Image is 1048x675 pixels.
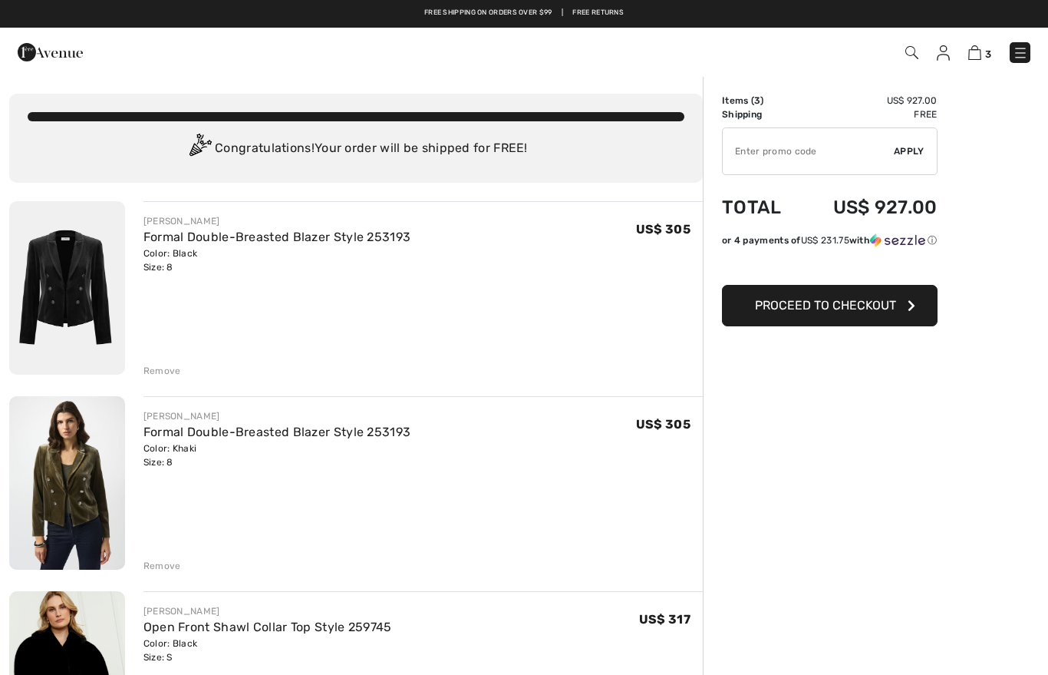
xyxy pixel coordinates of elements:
img: Formal Double-Breasted Blazer Style 253193 [9,396,125,570]
div: [PERSON_NAME] [143,409,411,423]
a: 1ère Avenue [18,44,83,58]
img: Sezzle [870,233,925,247]
span: 3 [754,95,760,106]
iframe: PayPal-paypal [722,253,938,280]
input: Promo code [723,128,894,174]
img: Shopping Bag [968,45,981,60]
img: Formal Double-Breasted Blazer Style 253193 [9,201,125,375]
a: Free shipping on orders over $99 [424,8,552,18]
button: Proceed to Checkout [722,285,938,326]
img: My Info [937,45,950,61]
td: Free [800,108,938,121]
span: US$ 305 [636,417,690,432]
div: or 4 payments ofUS$ 231.75withSezzle Click to learn more about Sezzle [722,233,938,253]
div: Color: Khaki Size: 8 [143,442,411,469]
div: Color: Black Size: 8 [143,247,411,274]
div: [PERSON_NAME] [143,604,392,618]
a: Open Front Shawl Collar Top Style 259745 [143,620,392,634]
span: 3 [985,48,991,60]
td: Items ( ) [722,94,800,108]
div: [PERSON_NAME] [143,214,411,228]
a: Formal Double-Breasted Blazer Style 253193 [143,425,411,439]
img: Congratulation2.svg [184,134,215,164]
span: | [562,8,563,18]
a: Formal Double-Breasted Blazer Style 253193 [143,230,411,244]
span: US$ 231.75 [801,235,849,246]
div: Congratulations! Your order will be shipped for FREE! [28,134,684,164]
div: or 4 payments of with [722,233,938,247]
div: Remove [143,559,181,573]
div: Color: Black Size: S [143,637,392,664]
span: US$ 317 [639,612,690,627]
td: US$ 927.00 [800,181,938,233]
a: 3 [968,43,991,61]
img: Search [905,46,918,59]
img: Menu [1013,45,1028,61]
span: Apply [894,144,924,158]
td: Total [722,181,800,233]
div: Remove [143,364,181,378]
span: US$ 305 [636,222,690,237]
a: Free Returns [572,8,624,18]
td: US$ 927.00 [800,94,938,108]
td: Shipping [722,108,800,121]
span: Proceed to Checkout [755,298,896,313]
img: 1ère Avenue [18,37,83,68]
